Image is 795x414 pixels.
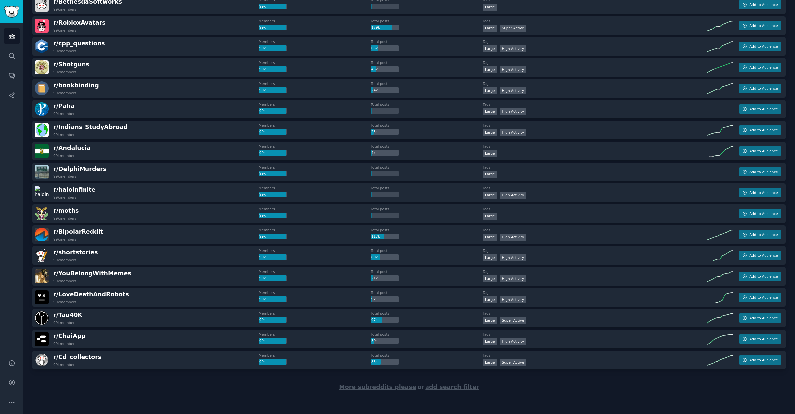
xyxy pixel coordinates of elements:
[500,275,527,282] div: High Activity
[483,338,497,345] div: Large
[35,269,49,283] img: YouBelongWithMemes
[35,248,49,262] img: shortstories
[749,274,778,279] span: Add to Audience
[739,230,781,239] button: Add to Audience
[739,42,781,51] button: Add to Audience
[371,19,483,23] dt: Total posts
[749,295,778,300] span: Add to Audience
[259,338,287,344] div: 99k
[483,25,497,32] div: Large
[35,144,49,158] img: Andalucia
[371,207,483,211] dt: Total posts
[500,234,527,241] div: High Activity
[500,108,527,115] div: High Activity
[739,188,781,197] button: Add to Audience
[259,4,287,10] div: 99k
[259,129,287,135] div: 99k
[35,39,49,53] img: cpp_questions
[53,354,101,360] span: r/ Cd_collectors
[483,19,707,23] dt: Tags
[53,145,90,151] span: r/ Andalucia
[417,384,424,390] span: or
[35,228,49,241] img: BipolarReddit
[259,207,371,211] dt: Members
[259,39,371,44] dt: Members
[35,19,49,33] img: RobloxAvatars
[259,144,371,149] dt: Members
[483,213,497,220] div: Large
[371,123,483,128] dt: Total posts
[53,362,76,367] div: 99k members
[259,186,371,190] dt: Members
[739,355,781,365] button: Add to Audience
[500,296,527,303] div: High Activity
[53,186,95,193] span: r/ haloinfinite
[53,153,76,158] div: 99k members
[259,353,371,358] dt: Members
[4,6,19,18] img: GummySearch logo
[35,332,49,346] img: ChaiApp
[371,87,399,93] div: 24k
[53,333,85,339] span: r/ ChaiApp
[371,248,483,253] dt: Total posts
[371,359,399,365] div: 85k
[53,279,76,283] div: 99k members
[53,228,103,235] span: r/ BipolarReddit
[371,296,399,302] div: 9k
[500,254,527,261] div: High Activity
[483,275,497,282] div: Large
[53,270,131,277] span: r/ YouBelongWithMemes
[371,332,483,337] dt: Total posts
[35,102,49,116] img: Palia
[483,60,707,65] dt: Tags
[500,45,527,52] div: High Activity
[739,84,781,93] button: Add to Audience
[749,232,778,237] span: Add to Audience
[483,186,707,190] dt: Tags
[53,166,106,172] span: r/ DelphiMurders
[483,296,497,303] div: Large
[749,253,778,258] span: Add to Audience
[500,359,527,366] div: Super Active
[739,209,781,218] button: Add to Audience
[483,87,497,94] div: Large
[500,25,527,32] div: Super Active
[259,60,371,65] dt: Members
[259,108,287,114] div: 99k
[371,269,483,274] dt: Total posts
[371,275,399,281] div: 21k
[749,170,778,174] span: Add to Audience
[371,129,399,135] div: 25k
[259,290,371,295] dt: Members
[425,384,479,390] span: add search filter
[739,313,781,323] button: Add to Audience
[483,81,707,86] dt: Tags
[259,45,287,51] div: 99k
[259,234,287,240] div: 99k
[35,207,49,221] img: moths
[483,39,707,44] dt: Tags
[483,150,497,157] div: Large
[259,228,371,232] dt: Members
[53,70,76,74] div: 99k members
[259,192,287,198] div: 99k
[35,123,49,137] img: Indians_StudyAbroad
[739,125,781,135] button: Add to Audience
[483,228,707,232] dt: Tags
[259,317,287,323] div: 99k
[259,296,287,302] div: 99k
[259,359,287,365] div: 99k
[749,190,778,195] span: Add to Audience
[371,254,399,260] div: 80k
[739,63,781,72] button: Add to Audience
[371,144,483,149] dt: Total posts
[483,4,497,11] div: Large
[35,353,49,367] img: Cd_collectors
[739,146,781,156] button: Add to Audience
[53,341,76,346] div: 99k members
[53,28,76,33] div: 99k members
[483,123,707,128] dt: Tags
[371,311,483,316] dt: Total posts
[371,338,399,344] div: 30k
[35,290,49,304] img: LoveDeathAndRobots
